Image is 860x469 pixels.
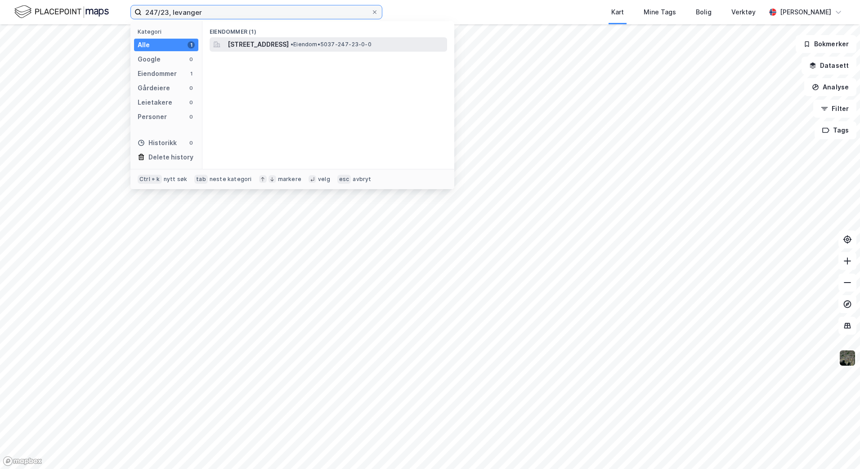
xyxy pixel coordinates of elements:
div: nytt søk [164,176,188,183]
div: Bolig [696,7,712,18]
div: avbryt [353,176,371,183]
div: 1 [188,70,195,77]
div: tab [194,175,208,184]
div: 0 [188,113,195,120]
div: 0 [188,56,195,63]
div: Kontrollprogram for chat [815,426,860,469]
a: Mapbox homepage [3,456,42,466]
div: markere [278,176,301,183]
div: Historikk [138,137,177,148]
input: Søk på adresse, matrikkel, gårdeiere, leietakere eller personer [142,5,371,19]
div: 1 [188,41,195,49]
button: Filter [813,100,856,118]
div: 0 [188,99,195,106]
div: neste kategori [210,176,252,183]
button: Bokmerker [796,35,856,53]
div: Kategori [138,28,198,35]
div: Personer [138,111,167,122]
div: velg [318,176,330,183]
div: Verktøy [731,7,756,18]
div: Leietakere [138,97,172,108]
button: Tags [815,121,856,139]
div: Ctrl + k [138,175,162,184]
span: [STREET_ADDRESS] [228,39,289,50]
div: Mine Tags [644,7,676,18]
div: 0 [188,139,195,146]
img: logo.f888ab2527a4732fd821a326f86c7f29.svg [14,4,109,20]
div: Eiendommer [138,68,177,79]
div: 0 [188,84,195,92]
button: Datasett [802,57,856,75]
div: Eiendommer (1) [202,21,454,37]
button: Analyse [804,78,856,96]
span: Eiendom • 5037-247-23-0-0 [291,41,372,48]
div: Gårdeiere [138,83,170,93]
div: Google [138,54,161,65]
span: • [291,41,293,48]
div: Delete history [148,152,193,163]
div: [PERSON_NAME] [780,7,831,18]
img: 9k= [839,350,856,367]
div: esc [337,175,351,184]
div: Alle [138,40,150,50]
iframe: Chat Widget [815,426,860,469]
div: Kart [611,7,624,18]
